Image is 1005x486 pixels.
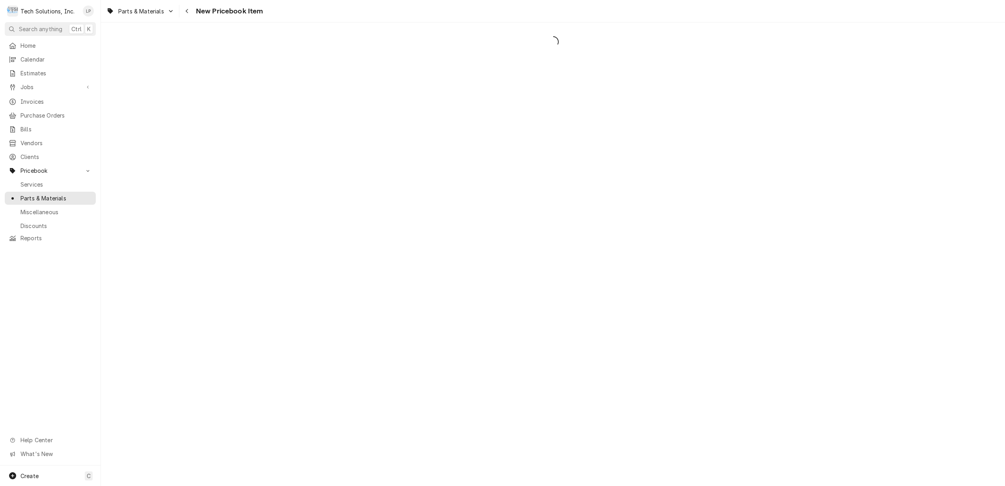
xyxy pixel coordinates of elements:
a: Calendar [5,53,96,66]
a: Estimates [5,67,96,80]
a: Clients [5,150,96,163]
span: Help Center [21,436,91,444]
div: LP [83,6,94,17]
span: Home [21,41,92,50]
span: New Pricebook Item [194,6,263,17]
div: T [7,6,18,17]
span: Bills [21,125,92,133]
span: Parts & Materials [118,7,164,15]
span: Ctrl [71,25,82,33]
a: Home [5,39,96,52]
div: Tech Solutions, Inc.'s Avatar [7,6,18,17]
span: Create [21,473,39,479]
span: C [87,472,91,480]
a: Go to Parts & Materials [103,5,177,18]
span: Miscellaneous [21,208,92,216]
a: Invoices [5,95,96,108]
a: Bills [5,123,96,136]
div: Tech Solutions, Inc. [21,7,75,15]
a: Discounts [5,219,96,232]
span: Discounts [21,222,92,230]
button: Navigate back [181,5,194,17]
a: Miscellaneous [5,206,96,219]
span: Calendar [21,55,92,64]
span: Invoices [21,97,92,106]
span: Parts & Materials [21,194,92,202]
span: What's New [21,450,91,458]
a: Go to Jobs [5,80,96,93]
span: Loading... [101,34,1005,50]
a: Go to Pricebook [5,164,96,177]
a: Purchase Orders [5,109,96,122]
span: Estimates [21,69,92,77]
span: K [87,25,91,33]
span: Search anything [19,25,62,33]
span: Reports [21,234,92,242]
span: Purchase Orders [21,111,92,120]
span: Pricebook [21,166,80,175]
span: Clients [21,153,92,161]
a: Parts & Materials [5,192,96,205]
a: Go to What's New [5,447,96,460]
a: Go to Help Center [5,434,96,447]
a: Reports [5,232,96,245]
a: Services [5,178,96,191]
div: Lisa Paschal's Avatar [83,6,94,17]
span: Jobs [21,83,80,91]
a: Vendors [5,136,96,150]
span: Services [21,180,92,189]
span: Vendors [21,139,92,147]
button: Search anythingCtrlK [5,22,96,36]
